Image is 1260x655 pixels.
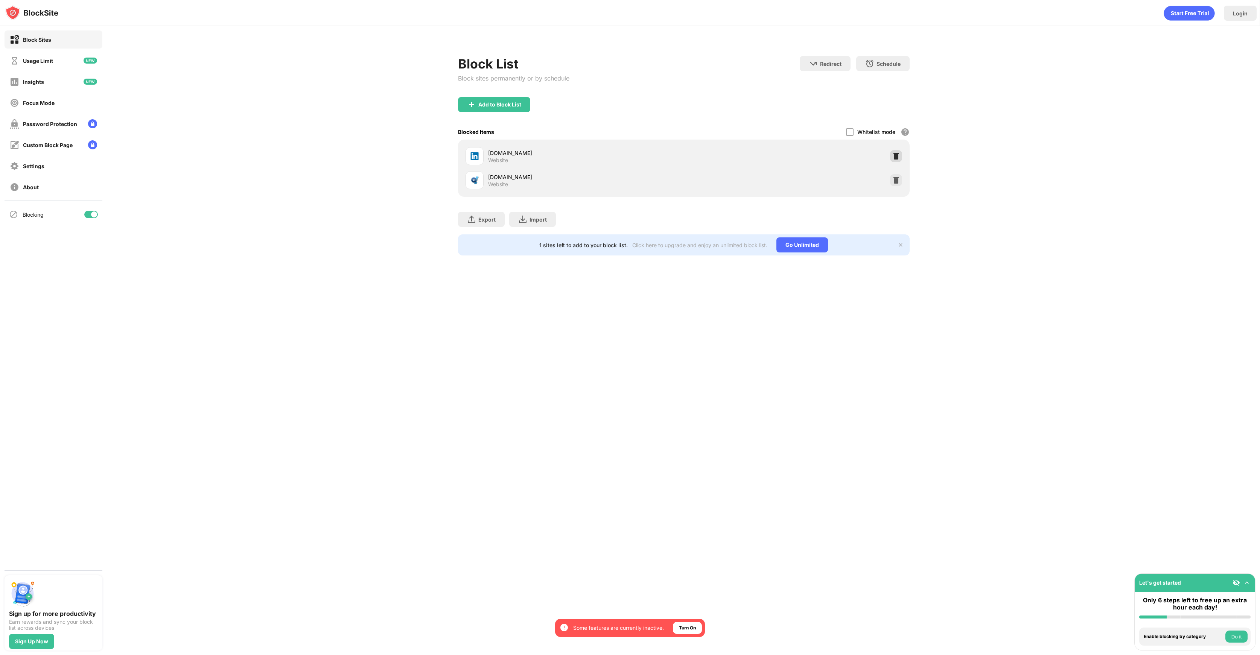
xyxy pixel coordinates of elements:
[539,242,628,248] div: 1 sites left to add to your block list.
[23,184,39,190] div: About
[458,56,569,71] div: Block List
[10,77,19,87] img: insights-off.svg
[488,157,508,164] div: Website
[9,210,18,219] img: blocking-icon.svg
[470,176,479,185] img: favicons
[88,140,97,149] img: lock-menu.svg
[88,119,97,128] img: lock-menu.svg
[10,161,19,171] img: settings-off.svg
[23,100,55,106] div: Focus Mode
[1233,579,1240,587] img: eye-not-visible.svg
[857,129,895,135] div: Whitelist mode
[10,56,19,65] img: time-usage-off.svg
[23,79,44,85] div: Insights
[1144,634,1223,639] div: Enable blocking by category
[478,102,521,108] div: Add to Block List
[9,610,98,617] div: Sign up for more productivity
[10,182,19,192] img: about-off.svg
[23,36,51,43] div: Block Sites
[10,98,19,108] img: focus-off.svg
[1105,8,1252,77] iframe: Sign in with Google Dialog
[470,152,479,161] img: favicons
[632,242,767,248] div: Click here to upgrade and enjoy an unlimited block list.
[23,163,44,169] div: Settings
[10,35,19,44] img: block-on.svg
[23,121,77,127] div: Password Protection
[488,173,684,181] div: [DOMAIN_NAME]
[1139,579,1181,586] div: Let's get started
[15,638,48,644] div: Sign Up Now
[84,79,97,85] img: new-icon.svg
[1164,6,1215,21] div: animation
[84,58,97,64] img: new-icon.svg
[560,623,569,632] img: error-circle-white.svg
[877,61,901,67] div: Schedule
[458,74,569,82] div: Block sites permanently or by schedule
[9,580,36,607] img: push-signup.svg
[10,119,19,129] img: password-protection-off.svg
[23,142,73,148] div: Custom Block Page
[820,61,842,67] div: Redirect
[1225,631,1248,643] button: Do it
[23,211,44,218] div: Blocking
[488,181,508,188] div: Website
[679,624,696,632] div: Turn On
[488,149,684,157] div: [DOMAIN_NAME]
[9,619,98,631] div: Earn rewards and sync your block list across devices
[1139,597,1251,611] div: Only 6 steps left to free up an extra hour each day!
[478,216,496,223] div: Export
[573,624,664,632] div: Some features are currently inactive.
[458,129,494,135] div: Blocked Items
[530,216,547,223] div: Import
[10,140,19,150] img: customize-block-page-off.svg
[898,242,904,248] img: x-button.svg
[1243,579,1251,587] img: omni-setup-toggle.svg
[23,58,53,64] div: Usage Limit
[5,5,58,20] img: logo-blocksite.svg
[776,237,828,252] div: Go Unlimited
